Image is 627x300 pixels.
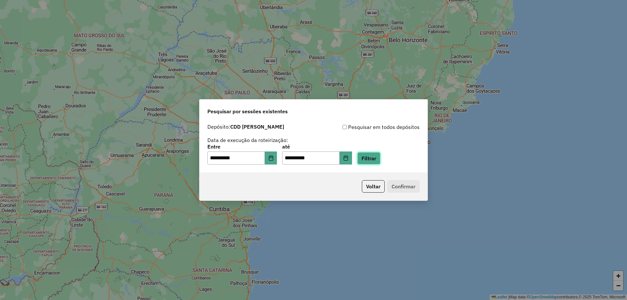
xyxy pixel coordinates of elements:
[282,143,352,150] label: até
[340,151,352,165] button: Choose Date
[207,123,284,131] label: Depósito:
[362,180,385,193] button: Voltar
[230,123,284,130] strong: CDD [PERSON_NAME]
[357,152,380,165] button: Filtrar
[207,107,288,115] span: Pesquisar por sessões existentes
[207,136,288,144] label: Data de execução da roteirização:
[207,143,277,150] label: Entre
[265,151,277,165] button: Choose Date
[313,123,420,131] div: Pesquisar em todos depósitos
